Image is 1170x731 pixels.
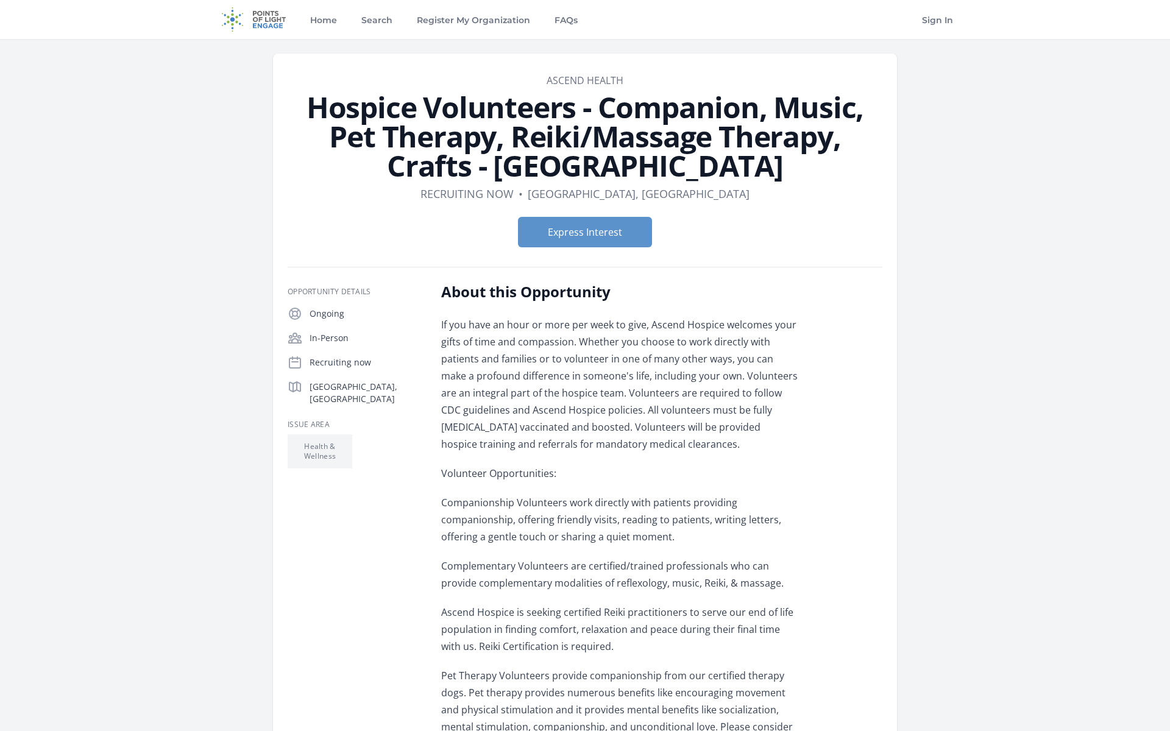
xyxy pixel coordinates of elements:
p: Ongoing [310,308,422,320]
p: If you have an hour or more per week to give, Ascend Hospice welcomes your gifts of time and comp... [441,316,798,453]
p: Companionship Volunteers work directly with patients providing companionship, offering friendly v... [441,494,798,545]
dd: [GEOGRAPHIC_DATA], [GEOGRAPHIC_DATA] [528,185,750,202]
h3: Issue area [288,420,422,429]
p: Recruiting now [310,356,422,369]
li: Health & Wellness [288,434,352,468]
p: [GEOGRAPHIC_DATA], [GEOGRAPHIC_DATA] [310,381,422,405]
p: In-Person [310,332,422,344]
dd: Recruiting now [420,185,514,202]
h1: Hospice Volunteers - Companion, Music, Pet Therapy, Reiki/Massage Therapy, Crafts - [GEOGRAPHIC_D... [288,93,882,180]
p: Complementary Volunteers are certified/trained professionals who can provide complementary modali... [441,557,798,592]
p: Volunteer Opportunities: [441,465,798,482]
a: Ascend Health [547,74,623,87]
h3: Opportunity Details [288,287,422,297]
h2: About this Opportunity [441,282,798,302]
div: • [519,185,523,202]
p: Ascend Hospice is seeking certified Reiki practitioners to serve our end of life population in fi... [441,604,798,655]
button: Express Interest [518,217,652,247]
